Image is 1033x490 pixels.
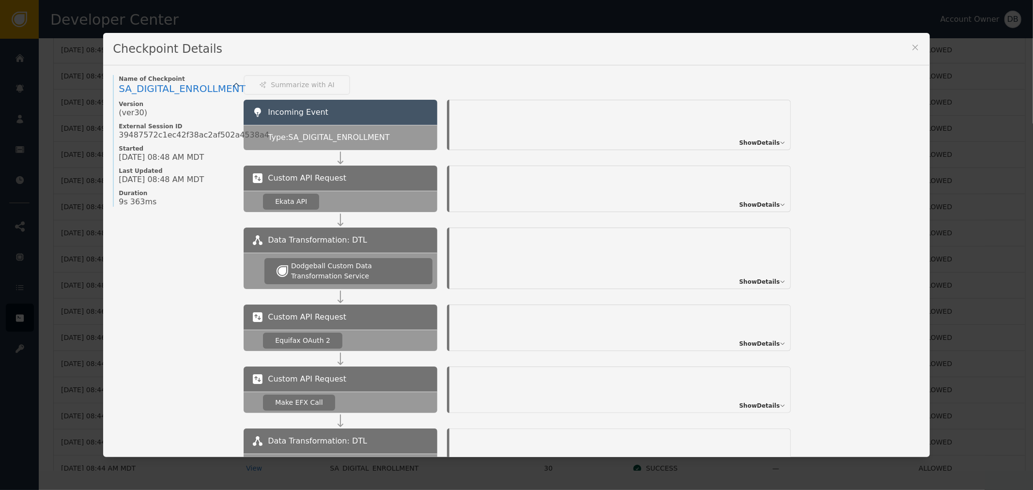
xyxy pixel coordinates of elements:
span: Custom API Request [268,311,346,323]
div: Ekata API [275,197,307,207]
span: Data Transformation: DTL [268,234,367,246]
span: Data Transformation: DTL [268,435,367,447]
span: Custom API Request [268,373,346,385]
span: 39487572c1ec42f38ac2af502a4538a4 [119,130,269,140]
span: External Session ID [119,122,234,130]
span: Show Details [739,401,780,410]
span: Version [119,100,234,108]
span: Show Details [739,138,780,147]
span: Show Details [739,277,780,286]
span: Show Details [739,339,780,348]
span: SA_DIGITAL_ENROLLMENT [119,83,246,94]
span: Started [119,145,234,153]
div: Make EFX Call [275,398,323,408]
span: 9s 363ms [119,197,156,207]
span: Incoming Event [268,107,328,117]
span: (ver 30 ) [119,108,147,118]
div: Dodgeball Custom Data Transformation Service [291,261,420,281]
span: Last Updated [119,167,234,175]
span: [DATE] 08:48 AM MDT [119,175,204,184]
span: [DATE] 08:48 AM MDT [119,153,204,162]
div: Checkpoint Details [103,33,929,65]
span: Name of Checkpoint [119,75,234,83]
div: Equifax OAuth 2 [275,336,330,346]
span: Custom API Request [268,172,346,184]
span: Show Details [739,200,780,209]
span: Duration [119,189,234,197]
span: Type: SA_DIGITAL_ENROLLMENT [268,132,389,143]
a: SA_DIGITAL_ENROLLMENT [119,83,234,95]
